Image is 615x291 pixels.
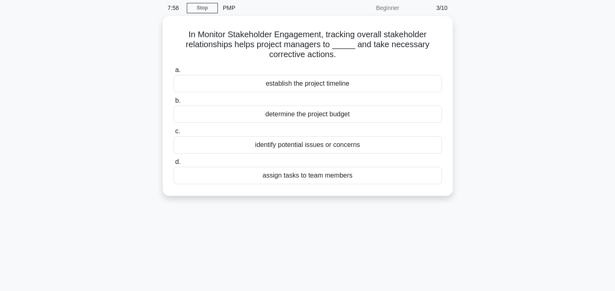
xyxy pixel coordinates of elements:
div: establish the project timeline [174,75,442,92]
div: determine the project budget [174,106,442,123]
span: b. [175,97,181,104]
span: c. [175,127,180,135]
span: a. [175,66,181,73]
div: assign tasks to team members [174,167,442,184]
div: identify potential issues or concerns [174,136,442,154]
h5: In Monitor Stakeholder Engagement, tracking overall stakeholder relationships helps project manag... [173,29,443,60]
span: d. [175,158,181,165]
a: Stop [187,3,218,13]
